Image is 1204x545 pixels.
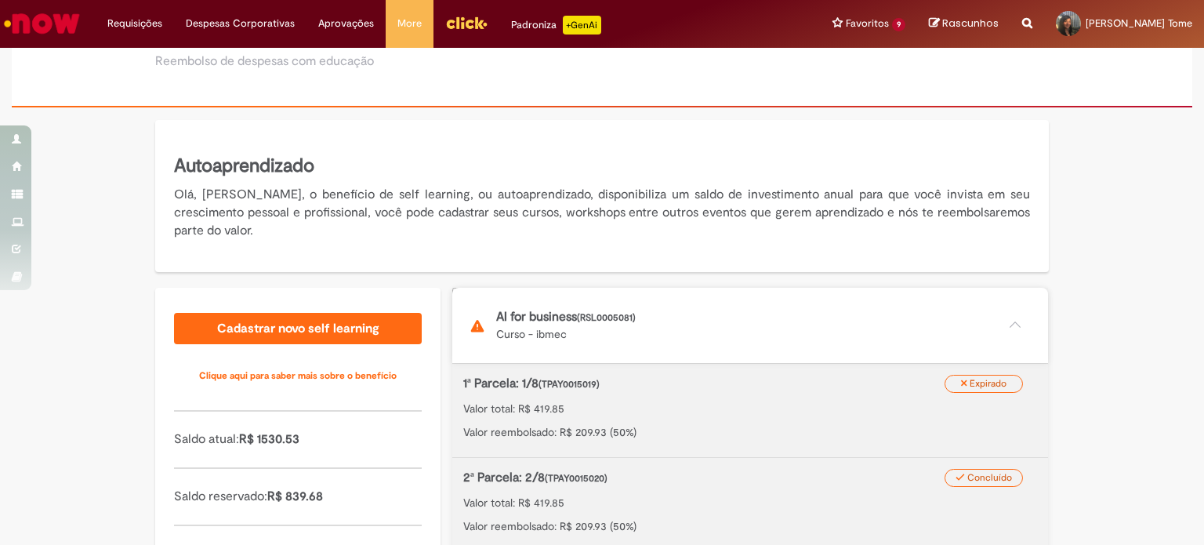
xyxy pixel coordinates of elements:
p: Saldo atual: [174,431,422,449]
p: Valor total: R$ 419.85 [463,495,1037,510]
span: More [397,16,422,31]
p: Valor reembolsado: R$ 209.93 (50%) [463,424,1037,440]
span: R$ 839.68 [267,489,323,504]
span: Rascunhos [942,16,999,31]
span: [PERSON_NAME] Tome [1086,16,1192,30]
p: +GenAi [563,16,601,35]
p: Valor total: R$ 419.85 [463,401,1037,416]
img: ServiceNow [2,8,82,39]
a: Rascunhos [929,16,999,31]
span: Despesas Corporativas [186,16,295,31]
span: R$ 1530.53 [239,431,299,447]
span: Expirado [970,377,1006,390]
span: (TPAY0015019) [539,378,600,391]
a: Clique aqui para saber mais sobre o benefício [174,360,422,391]
h5: Autoaprendizado [174,153,1030,180]
p: Valor reembolsado: R$ 209.93 (50%) [463,518,1037,534]
p: 2ª Parcela: 2/8 [463,469,955,487]
span: Aprovações [318,16,374,31]
span: Favoritos [846,16,889,31]
span: Concluído [967,471,1012,484]
p: 1ª Parcela: 1/8 [463,375,955,393]
p: Saldo reservado: [174,488,422,506]
span: Requisições [107,16,162,31]
p: Olá, [PERSON_NAME], o benefício de self learning, ou autoaprendizado, disponibiliza um saldo de i... [174,186,1030,240]
a: Cadastrar novo self learning [174,313,422,344]
span: (TPAY0015020) [545,472,607,485]
h2: Reembolso de despesas com educação [155,55,374,69]
span: 9 [892,18,905,31]
div: Padroniza [511,16,601,35]
img: click_logo_yellow_360x200.png [445,11,488,35]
